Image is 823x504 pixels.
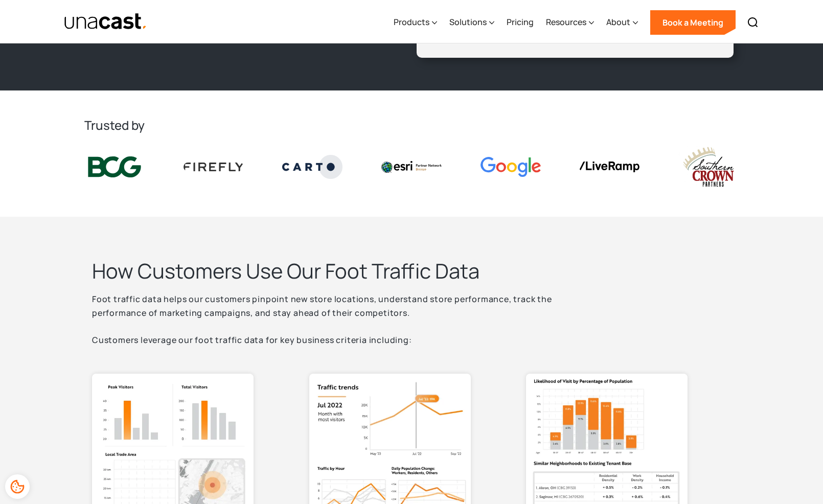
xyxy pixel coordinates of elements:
[546,2,594,43] div: Resources
[507,2,534,43] a: Pricing
[449,16,487,28] div: Solutions
[394,16,429,28] div: Products
[678,146,739,188] img: southern crown logo
[579,162,639,172] img: liveramp logo
[481,157,541,177] img: Google logo
[381,161,442,172] img: Esri logo
[606,2,638,43] div: About
[92,258,603,284] h2: How Customers Use Our Foot Traffic Data
[64,13,147,31] a: home
[394,2,437,43] div: Products
[606,16,630,28] div: About
[282,155,342,178] img: Carto logo
[184,163,244,171] img: Firefly Advertising logo
[546,16,586,28] div: Resources
[449,2,494,43] div: Solutions
[747,16,759,29] img: Search icon
[5,474,30,499] div: Cookie Preferences
[92,292,603,347] p: Foot traffic data helps our customers pinpoint new store locations, understand store performance,...
[84,154,145,180] img: BCG logo
[64,13,147,31] img: Unacast text logo
[84,117,739,133] h2: Trusted by
[650,10,736,35] a: Book a Meeting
